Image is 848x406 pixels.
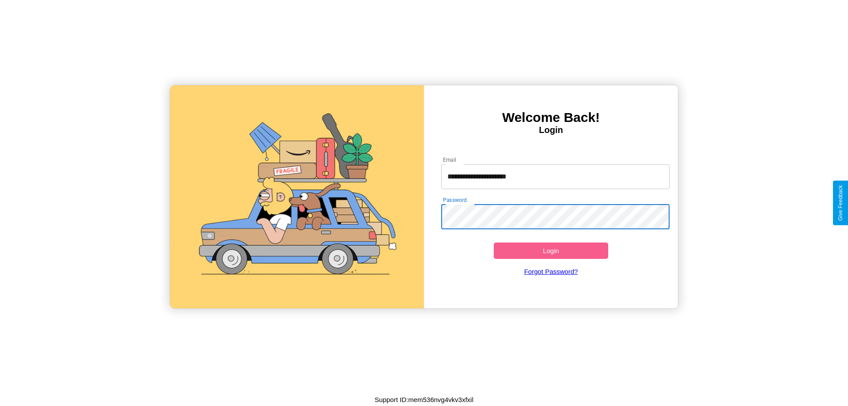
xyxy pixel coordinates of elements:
div: Give Feedback [837,185,844,221]
h4: Login [424,125,678,135]
p: Support ID: mem536nvg4vkv3xfxil [375,394,473,406]
h3: Welcome Back! [424,110,678,125]
button: Login [494,243,608,259]
img: gif [170,85,424,308]
label: Email [443,156,457,163]
a: Forgot Password? [437,259,666,284]
label: Password [443,196,466,204]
